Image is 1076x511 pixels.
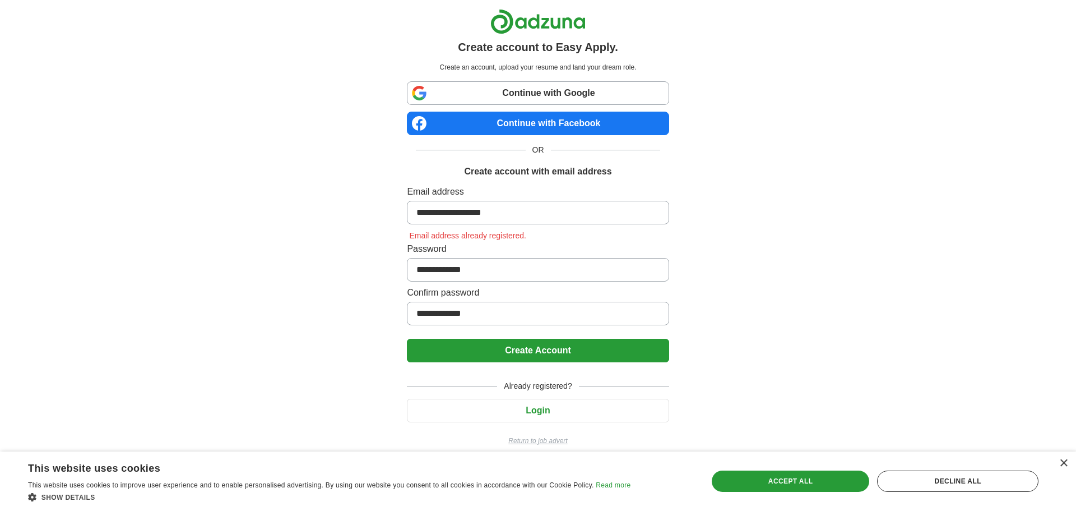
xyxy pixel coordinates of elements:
span: This website uses cookies to improve user experience and to enable personalised advertising. By u... [28,481,594,489]
h1: Create account with email address [464,165,611,178]
a: Read more, opens a new window [596,481,630,489]
label: Email address [407,185,669,199]
label: Password [407,242,669,256]
a: Return to job advert [407,436,669,446]
a: Login [407,406,669,415]
div: Decline all [877,471,1038,492]
label: Confirm password [407,286,669,300]
button: Login [407,399,669,422]
span: Show details [41,494,95,501]
div: This website uses cookies [28,458,602,475]
div: Close [1059,459,1068,468]
a: Continue with Google [407,81,669,105]
div: Show details [28,491,630,503]
p: Create an account, upload your resume and land your dream role. [409,62,666,72]
button: Create Account [407,339,669,362]
a: Continue with Facebook [407,112,669,135]
h1: Create account to Easy Apply. [458,39,618,56]
span: OR [526,144,551,156]
span: Email address already registered. [407,231,528,240]
img: Adzuna logo [490,9,586,34]
span: Already registered? [497,380,578,392]
div: Accept all [712,471,870,492]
